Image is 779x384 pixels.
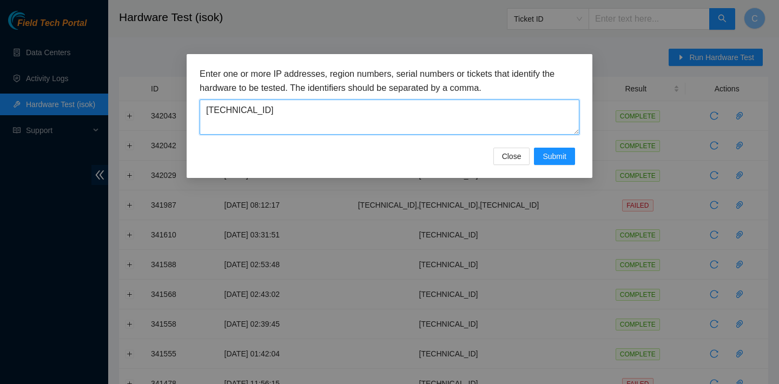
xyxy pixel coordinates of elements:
[502,150,521,162] span: Close
[534,148,575,165] button: Submit
[543,150,566,162] span: Submit
[200,100,579,135] textarea: [TECHNICAL_ID]
[493,148,530,165] button: Close
[200,67,579,95] h3: Enter one or more IP addresses, region numbers, serial numbers or tickets that identify the hardw...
